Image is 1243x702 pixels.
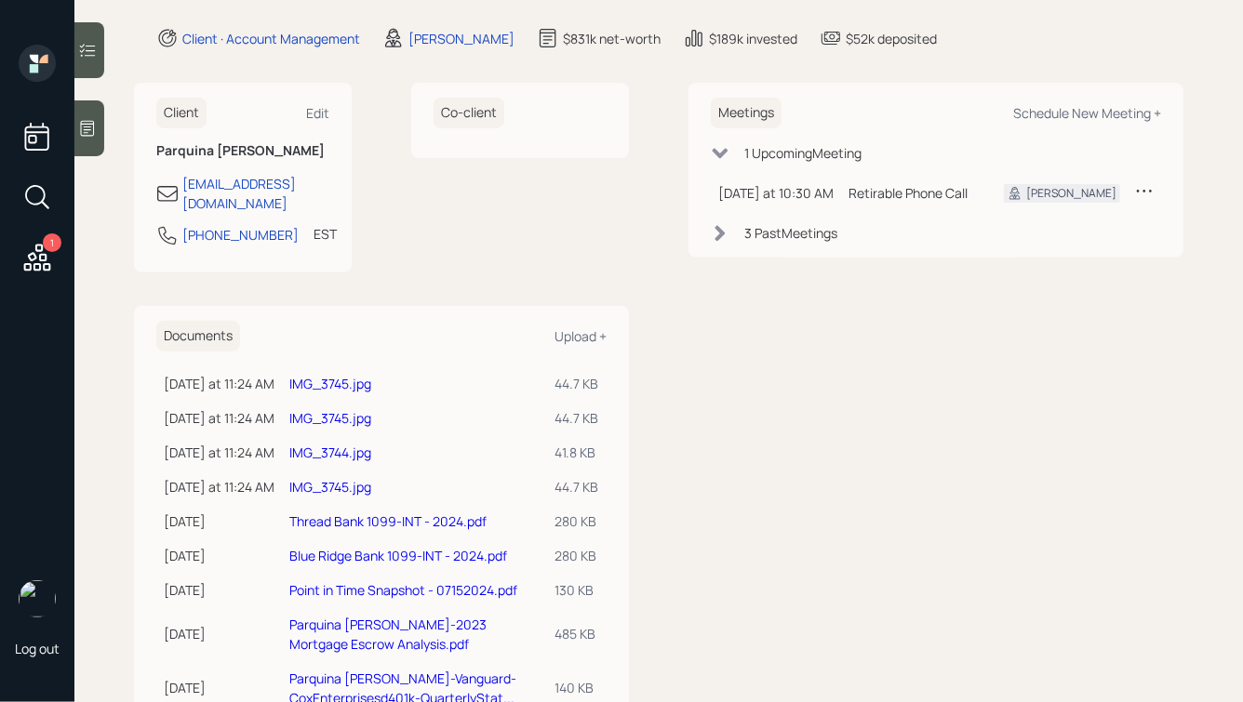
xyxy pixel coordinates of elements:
[555,580,599,600] div: 130 KB
[164,443,274,462] div: [DATE] at 11:24 AM
[849,183,974,203] div: Retirable Phone Call
[555,374,599,393] div: 44.7 KB
[164,678,274,697] div: [DATE]
[744,223,837,243] div: 3 Past Meeting s
[306,104,329,122] div: Edit
[846,29,937,48] div: $52k deposited
[1026,185,1116,202] div: [PERSON_NAME]
[555,327,607,345] div: Upload +
[15,640,60,657] div: Log out
[289,547,507,564] a: Blue Ridge Bank 1099-INT - 2024.pdf
[555,408,599,428] div: 44.7 KB
[164,624,274,643] div: [DATE]
[164,580,274,600] div: [DATE]
[164,374,274,393] div: [DATE] at 11:24 AM
[156,143,329,159] h6: Parquina [PERSON_NAME]
[555,511,599,531] div: 280 KB
[289,444,371,461] a: IMG_3744.jpg
[718,183,834,203] div: [DATE] at 10:30 AM
[711,98,782,128] h6: Meetings
[434,98,504,128] h6: Co-client
[555,443,599,462] div: 41.8 KB
[1013,104,1161,122] div: Schedule New Meeting +
[408,29,515,48] div: [PERSON_NAME]
[289,478,371,496] a: IMG_3745.jpg
[164,546,274,565] div: [DATE]
[182,225,299,245] div: [PHONE_NUMBER]
[289,581,517,599] a: Point in Time Snapshot - 07152024.pdf
[289,616,487,653] a: Parquina [PERSON_NAME]-2023 Mortgage Escrow Analysis.pdf
[555,546,599,565] div: 280 KB
[19,580,56,617] img: hunter_neumayer.jpg
[555,624,599,643] div: 485 KB
[156,321,240,351] h6: Documents
[709,29,797,48] div: $189k invested
[314,224,337,244] div: EST
[164,477,274,497] div: [DATE] at 11:24 AM
[289,409,371,427] a: IMG_3745.jpg
[43,233,61,252] div: 1
[182,29,360,48] div: Client · Account Management
[289,375,371,392] a: IMG_3745.jpg
[156,98,207,128] h6: Client
[164,511,274,531] div: [DATE]
[182,174,329,213] div: [EMAIL_ADDRESS][DOMAIN_NAME]
[555,678,599,697] div: 140 KB
[744,143,862,163] div: 1 Upcoming Meeting
[289,512,487,530] a: Thread Bank 1099-INT - 2024.pdf
[563,29,661,48] div: $831k net-worth
[555,477,599,497] div: 44.7 KB
[164,408,274,428] div: [DATE] at 11:24 AM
